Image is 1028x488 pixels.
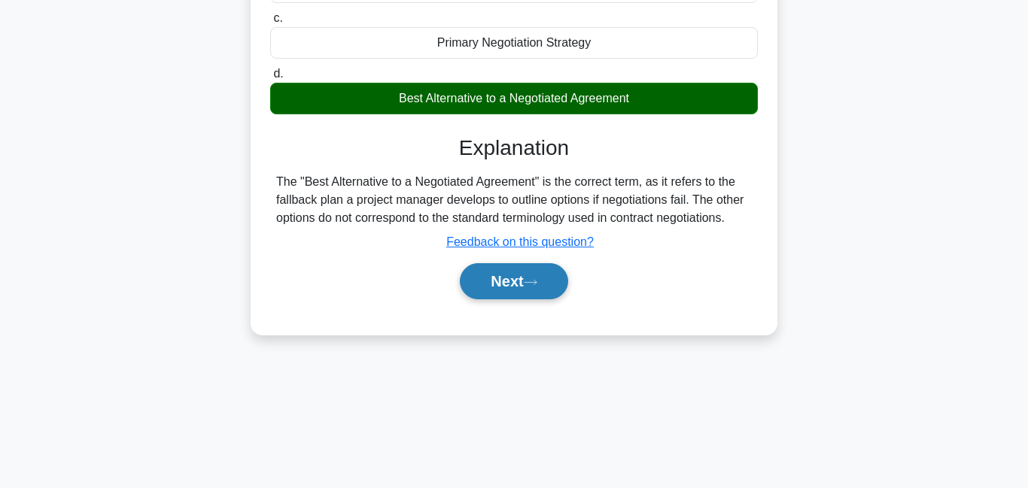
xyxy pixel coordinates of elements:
div: The "Best Alternative to a Negotiated Agreement" is the correct term, as it refers to the fallbac... [276,173,752,227]
div: Best Alternative to a Negotiated Agreement [270,83,758,114]
h3: Explanation [279,135,749,161]
div: Primary Negotiation Strategy [270,27,758,59]
span: d. [273,67,283,80]
button: Next [460,263,567,299]
span: c. [273,11,282,24]
a: Feedback on this question? [446,235,594,248]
